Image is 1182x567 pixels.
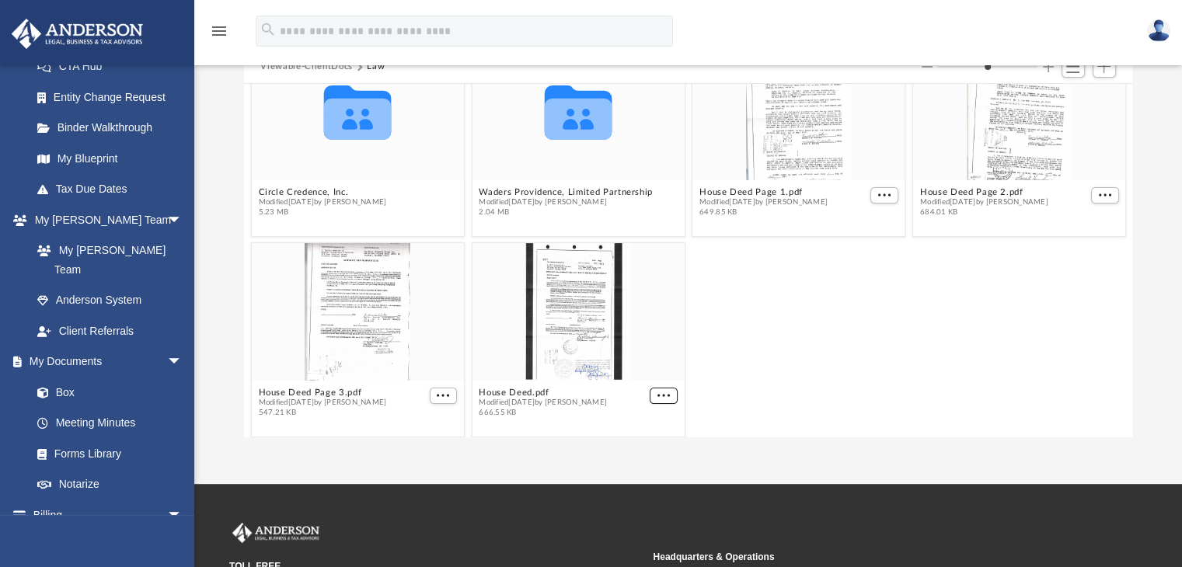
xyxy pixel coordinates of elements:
[258,207,386,217] span: 5.23 MB
[22,315,198,346] a: Client Referrals
[258,388,386,398] button: House Deed Page 3.pdf
[258,197,386,207] span: Modified [DATE] by [PERSON_NAME]
[1062,56,1085,78] button: Switch to List View
[167,346,198,378] span: arrow_drop_down
[260,60,352,74] button: Viewable-ClientDocs
[1093,56,1116,78] button: Add
[919,197,1048,207] span: Modified [DATE] by [PERSON_NAME]
[919,187,1048,197] button: House Deed Page 2.pdf
[922,61,933,72] button: Decrease column size
[479,207,653,217] span: 2.04 MB
[22,469,198,500] a: Notarize
[367,60,385,74] button: Law
[22,51,206,82] a: CTA Hub
[22,174,206,205] a: Tax Due Dates
[22,235,190,285] a: My [PERSON_NAME] Team
[479,398,607,408] span: Modified [DATE] by [PERSON_NAME]
[22,285,198,316] a: Anderson System
[11,499,206,530] a: Billingarrow_drop_down
[1147,19,1170,42] img: User Pic
[919,207,1048,217] span: 684.01 KB
[699,207,828,217] span: 649.85 KB
[22,408,198,439] a: Meeting Minutes
[479,187,653,197] button: Waders Providence, Limited Partnership
[870,187,898,203] button: More options
[1043,61,1054,72] button: Increase column size
[22,143,198,174] a: My Blueprint
[167,204,198,236] span: arrow_drop_down
[210,30,228,40] a: menu
[653,550,1065,564] small: Headquarters & Operations
[7,19,148,49] img: Anderson Advisors Platinum Portal
[258,398,386,408] span: Modified [DATE] by [PERSON_NAME]
[699,197,828,207] span: Modified [DATE] by [PERSON_NAME]
[22,377,190,408] a: Box
[22,82,206,113] a: Entity Change Request
[229,523,323,543] img: Anderson Advisors Platinum Portal
[258,187,386,197] button: Circle Credence, Inc.
[260,21,277,38] i: search
[650,388,678,404] button: More options
[937,61,1037,72] input: Column size
[479,408,607,418] span: 666.55 KB
[210,22,228,40] i: menu
[1091,187,1119,203] button: More options
[167,499,198,531] span: arrow_drop_down
[244,84,1133,437] div: grid
[258,408,386,418] span: 547.21 KB
[11,346,198,377] a: My Documentsarrow_drop_down
[479,388,607,398] button: House Deed.pdf
[429,388,457,404] button: More options
[11,204,198,235] a: My [PERSON_NAME] Teamarrow_drop_down
[22,113,206,144] a: Binder Walkthrough
[22,438,190,469] a: Forms Library
[699,187,828,197] button: House Deed Page 1.pdf
[479,197,653,207] span: Modified [DATE] by [PERSON_NAME]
